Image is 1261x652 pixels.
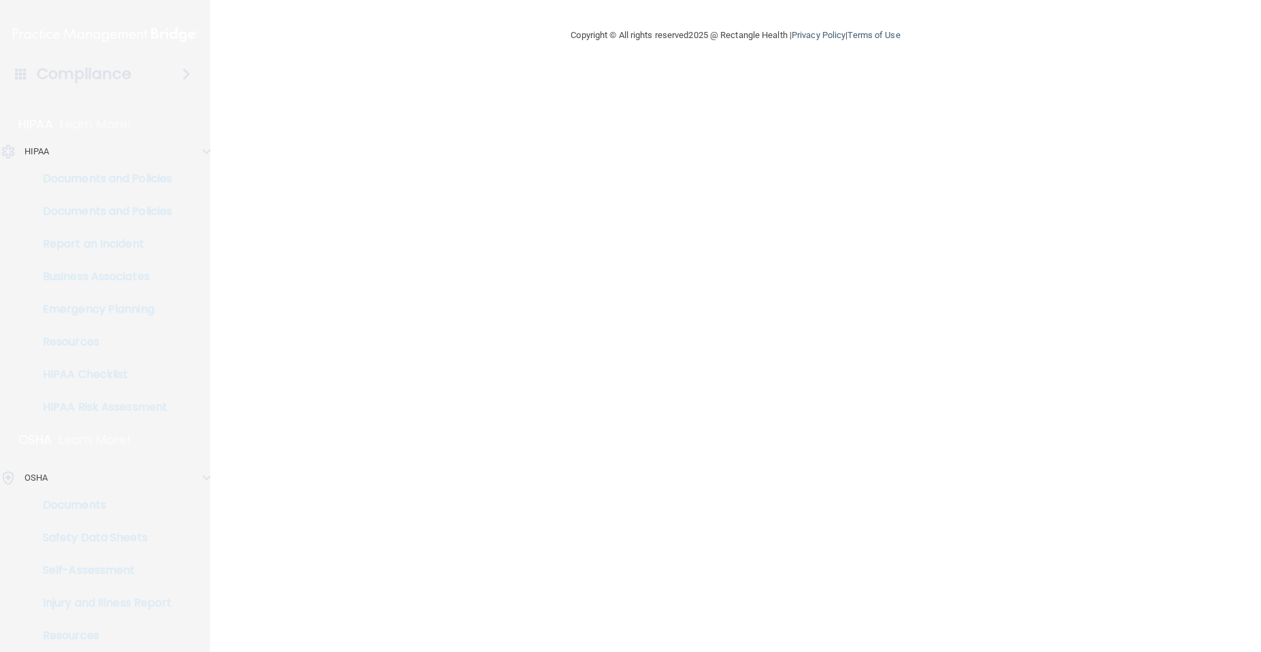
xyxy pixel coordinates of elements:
[792,30,845,40] a: Privacy Policy
[9,629,195,642] p: Resources
[9,237,195,251] p: Report an Incident
[9,498,195,512] p: Documents
[9,368,195,381] p: HIPAA Checklist
[9,596,195,610] p: Injury and Illness Report
[24,470,48,486] p: OSHA
[24,143,50,160] p: HIPAA
[9,564,195,577] p: Self-Assessment
[9,400,195,414] p: HIPAA Risk Assessment
[9,531,195,545] p: Safety Data Sheets
[847,30,900,40] a: Terms of Use
[9,303,195,316] p: Emergency Planning
[37,65,131,84] h4: Compliance
[9,270,195,284] p: Business Associates
[487,14,983,57] div: Copyright © All rights reserved 2025 @ Rectangle Health | |
[18,432,52,448] p: OSHA
[9,335,195,349] p: Resources
[60,116,132,133] p: Learn More!
[13,21,198,48] img: PMB logo
[18,116,53,133] p: HIPAA
[9,172,195,186] p: Documents and Policies
[9,205,195,218] p: Documents and Policies
[59,432,131,448] p: Learn More!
